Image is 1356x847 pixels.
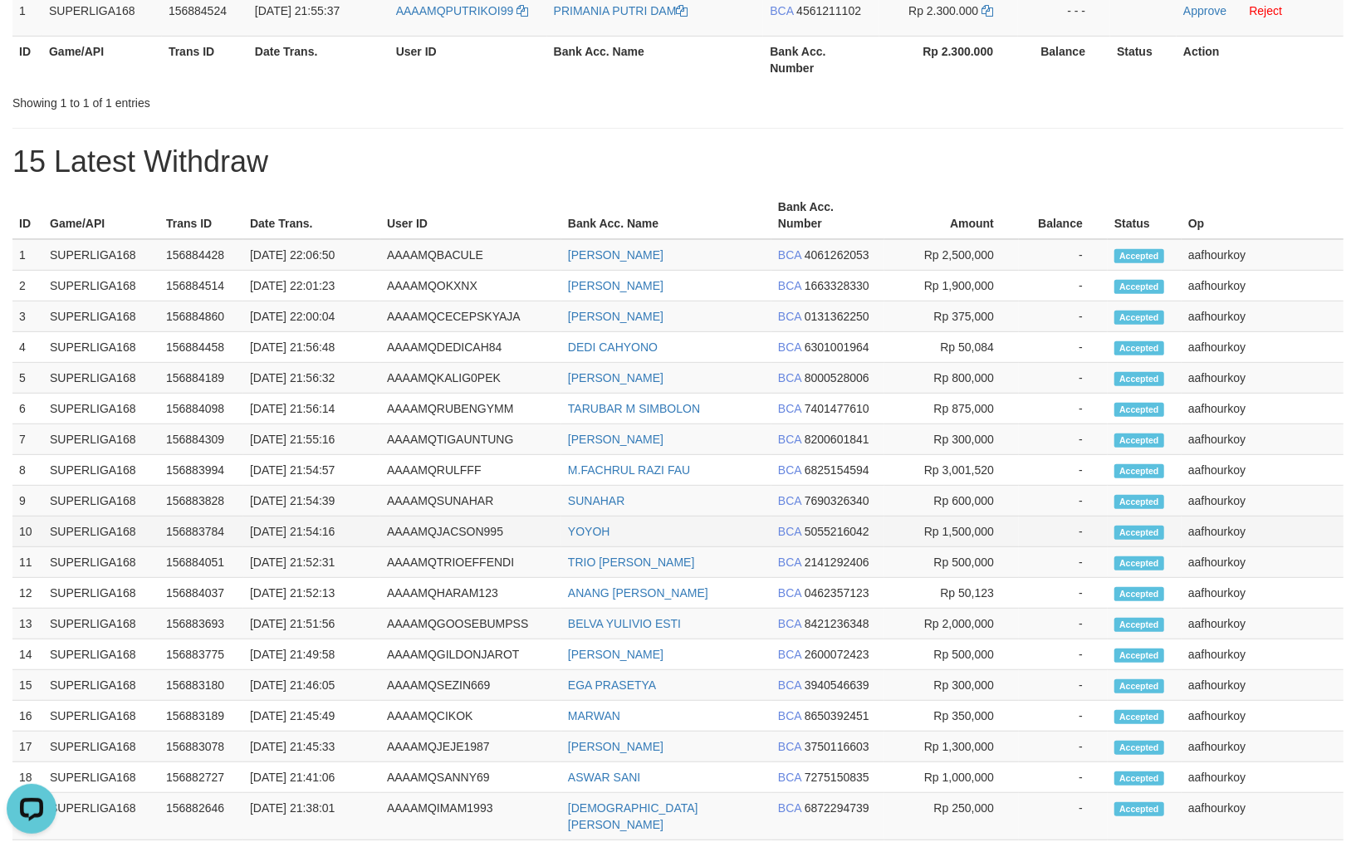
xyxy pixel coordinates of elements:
[12,145,1344,179] h1: 15 Latest Withdraw
[1108,192,1182,239] th: Status
[396,4,528,17] a: AAAAMQPUTRIKOI99
[1182,271,1344,301] td: aafhourkoy
[778,740,801,753] span: BCA
[43,639,159,670] td: SUPERLIGA168
[243,609,380,639] td: [DATE] 21:51:56
[43,394,159,424] td: SUPERLIGA168
[884,301,1019,332] td: Rp 375,000
[547,36,764,83] th: Bank Acc. Name
[884,639,1019,670] td: Rp 500,000
[243,578,380,609] td: [DATE] 21:52:13
[568,678,656,692] a: EGA PRASETYA
[778,525,801,538] span: BCA
[884,793,1019,840] td: Rp 250,000
[1182,424,1344,455] td: aafhourkoy
[380,192,561,239] th: User ID
[12,455,43,486] td: 8
[12,670,43,701] td: 15
[884,701,1019,732] td: Rp 350,000
[778,463,801,477] span: BCA
[568,709,620,722] a: MARWAN
[1182,517,1344,547] td: aafhourkoy
[12,486,43,517] td: 9
[770,4,793,17] span: BCA
[12,363,43,394] td: 5
[43,192,159,239] th: Game/API
[568,248,663,262] a: [PERSON_NAME]
[778,617,801,630] span: BCA
[12,578,43,609] td: 12
[1114,433,1164,448] span: Accepted
[884,455,1019,486] td: Rp 3,001,520
[43,701,159,732] td: SUPERLIGA168
[1114,526,1164,540] span: Accepted
[162,36,248,83] th: Trans ID
[243,455,380,486] td: [DATE] 21:54:57
[1019,332,1108,363] td: -
[1019,762,1108,793] td: -
[12,394,43,424] td: 6
[1019,578,1108,609] td: -
[159,547,243,578] td: 156884051
[778,801,801,815] span: BCA
[884,762,1019,793] td: Rp 1,000,000
[778,648,801,661] span: BCA
[982,4,993,17] a: Copy 2300000 to clipboard
[1110,36,1177,83] th: Status
[159,394,243,424] td: 156884098
[12,332,43,363] td: 4
[380,670,561,701] td: AAAAMQSEZIN669
[396,4,514,17] span: AAAAMQPUTRIKOI99
[805,648,869,661] span: Copy 2600072423 to clipboard
[380,486,561,517] td: AAAAMQSUNAHAR
[778,556,801,569] span: BCA
[1114,495,1164,509] span: Accepted
[243,701,380,732] td: [DATE] 21:45:49
[12,239,43,271] td: 1
[1182,639,1344,670] td: aafhourkoy
[43,332,159,363] td: SUPERLIGA168
[43,517,159,547] td: SUPERLIGA168
[1019,793,1108,840] td: -
[243,424,380,455] td: [DATE] 21:55:16
[568,525,610,538] a: YOYOH
[568,340,658,354] a: DEDI CAHYONO
[380,271,561,301] td: AAAAMQOKXNX
[1018,36,1110,83] th: Balance
[380,363,561,394] td: AAAAMQKALIG0PEK
[796,4,861,17] span: Copy 4561211102 to clipboard
[42,36,162,83] th: Game/API
[568,494,624,507] a: SUNAHAR
[380,609,561,639] td: AAAAMQGOOSEBUMPSS
[805,678,869,692] span: Copy 3940546639 to clipboard
[1182,363,1344,394] td: aafhourkoy
[1019,547,1108,578] td: -
[568,771,640,784] a: ASWAR SANI
[1182,701,1344,732] td: aafhourkoy
[908,4,978,17] span: Rp 2.300.000
[1177,36,1344,83] th: Action
[805,801,869,815] span: Copy 6872294739 to clipboard
[884,192,1019,239] th: Amount
[380,517,561,547] td: AAAAMQJACSON995
[884,547,1019,578] td: Rp 500,000
[159,732,243,762] td: 156883078
[568,402,700,415] a: TARUBAR M SIMBOLON
[884,424,1019,455] td: Rp 300,000
[380,394,561,424] td: AAAAMQRUBENGYMM
[1114,249,1164,263] span: Accepted
[778,340,801,354] span: BCA
[243,486,380,517] td: [DATE] 21:54:39
[1114,587,1164,601] span: Accepted
[771,192,884,239] th: Bank Acc. Number
[380,793,561,840] td: AAAAMQIMAM1993
[805,494,869,507] span: Copy 7690326340 to clipboard
[884,394,1019,424] td: Rp 875,000
[243,394,380,424] td: [DATE] 21:56:14
[1183,4,1226,17] a: Approve
[12,762,43,793] td: 18
[805,771,869,784] span: Copy 7275150835 to clipboard
[43,762,159,793] td: SUPERLIGA168
[243,363,380,394] td: [DATE] 21:56:32
[1182,394,1344,424] td: aafhourkoy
